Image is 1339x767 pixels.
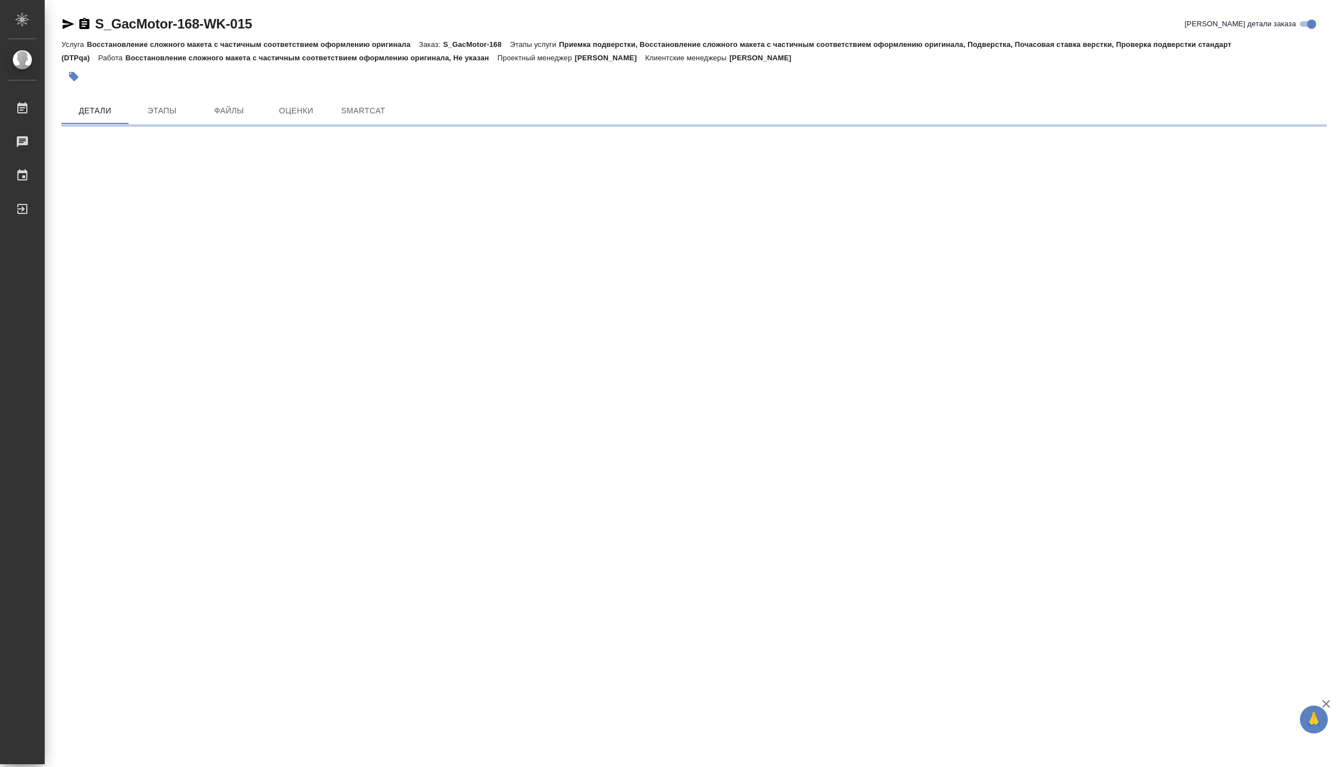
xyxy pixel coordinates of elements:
[497,54,574,62] p: Проектный менеджер
[61,40,87,49] p: Услуга
[135,104,189,118] span: Этапы
[510,40,559,49] p: Этапы услуги
[61,17,75,31] button: Скопировать ссылку для ЯМессенджера
[1304,708,1323,731] span: 🙏
[68,104,122,118] span: Детали
[1185,18,1296,30] span: [PERSON_NAME] детали заказа
[729,54,800,62] p: [PERSON_NAME]
[61,40,1231,62] p: Приемка подверстки, Восстановление сложного макета с частичным соответствием оформлению оригинала...
[1300,706,1328,733] button: 🙏
[202,104,256,118] span: Файлы
[575,54,645,62] p: [PERSON_NAME]
[61,64,86,89] button: Добавить тэг
[78,17,91,31] button: Скопировать ссылку
[87,40,419,49] p: Восстановление сложного макета с частичным соответствием оформлению оригинала
[269,104,323,118] span: Оценки
[95,16,252,31] a: S_GacMotor-168-WK-015
[125,54,497,62] p: Восстановление сложного макета с частичным соответствием оформлению оригинала, Не указан
[336,104,390,118] span: SmartCat
[443,40,510,49] p: S_GacMotor-168
[419,40,443,49] p: Заказ:
[98,54,126,62] p: Работа
[645,54,729,62] p: Клиентские менеджеры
